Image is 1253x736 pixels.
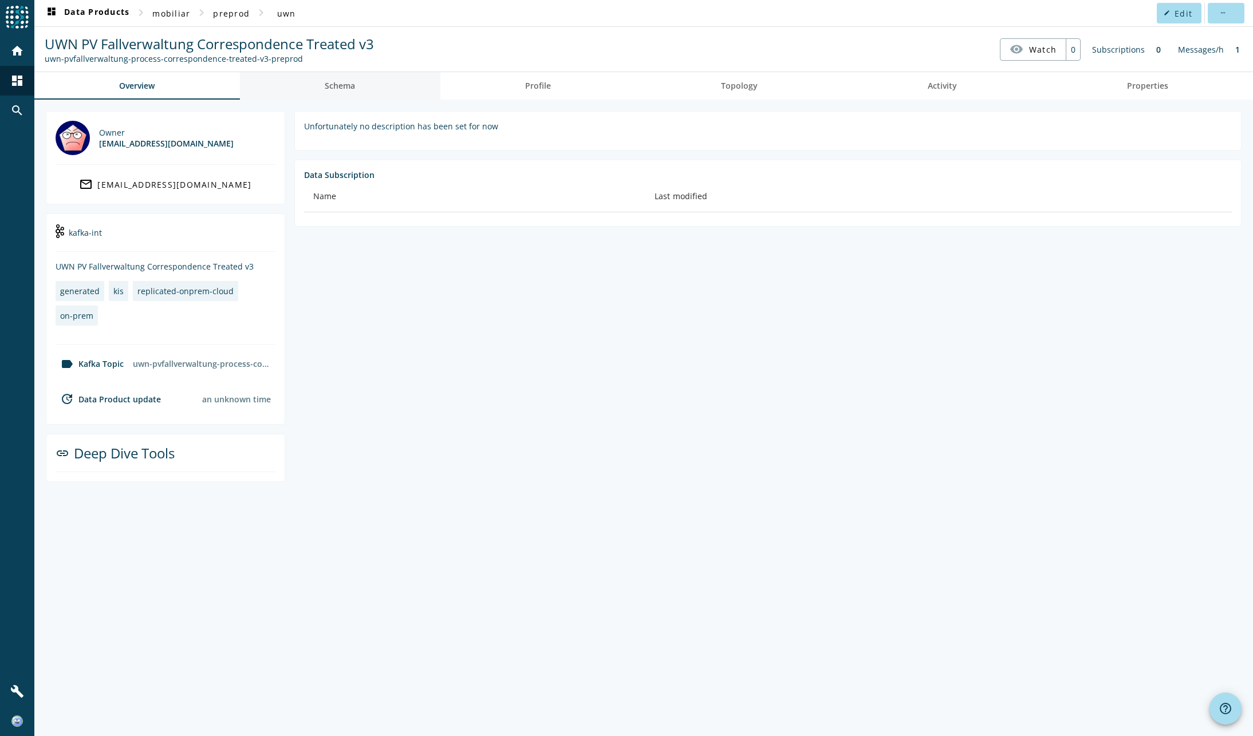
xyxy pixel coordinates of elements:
span: Watch [1029,39,1057,60]
mat-icon: dashboard [10,74,24,88]
div: on-prem [60,310,93,321]
div: 0 [1066,39,1080,60]
div: Messages/h [1172,38,1230,61]
div: an unknown time [202,394,271,405]
button: mobiliar [148,3,195,23]
div: generated [60,286,100,296]
img: undefined [56,224,64,238]
div: kis [113,286,124,296]
mat-icon: search [10,104,24,117]
mat-icon: edit [1164,10,1170,16]
mat-icon: update [60,392,74,406]
img: mbx_301492@mobi.ch [56,121,90,155]
div: Deep Dive Tools [56,444,275,472]
mat-icon: visibility [1010,42,1023,56]
span: uwn [277,8,296,19]
div: Unfortunately no description has been set for now [304,121,1232,132]
mat-icon: chevron_right [134,6,148,19]
div: 1 [1230,38,1246,61]
span: Profile [525,82,551,90]
button: preprod [208,3,254,23]
div: 0 [1150,38,1167,61]
div: Data Subscription [304,169,1232,180]
span: Edit [1175,8,1192,19]
mat-icon: chevron_right [254,6,268,19]
img: spoud-logo.svg [6,6,29,29]
span: Topology [721,82,758,90]
span: mobiliar [152,8,190,19]
span: UWN PV Fallverwaltung Correspondence Treated v3 [45,34,374,53]
th: Last modified [645,180,1232,212]
span: Activity [928,82,957,90]
th: Name [304,180,645,212]
div: Data Product update [56,392,161,406]
mat-icon: home [10,44,24,58]
div: Owner [99,127,234,138]
mat-icon: help_outline [1219,702,1232,715]
button: Data Products [40,3,134,23]
div: [EMAIL_ADDRESS][DOMAIN_NAME] [99,138,234,149]
mat-icon: dashboard [45,6,58,20]
span: Overview [119,82,155,90]
div: [EMAIL_ADDRESS][DOMAIN_NAME] [97,179,251,190]
mat-icon: mail_outline [79,177,93,191]
mat-icon: chevron_right [195,6,208,19]
div: replicated-onprem-cloud [137,286,234,296]
button: uwn [268,3,305,23]
mat-icon: label [60,357,74,371]
div: Subscriptions [1086,38,1150,61]
img: 321727e140b5189f451a128e5f2a6bb4 [11,715,23,727]
button: Edit [1157,3,1201,23]
div: kafka-int [56,223,275,252]
mat-icon: link [56,446,69,460]
div: Kafka Topic [56,357,124,371]
span: Data Products [45,6,129,20]
mat-icon: build [10,684,24,698]
mat-icon: more_horiz [1219,10,1226,16]
div: UWN PV Fallverwaltung Correspondence Treated v3 [56,261,275,272]
span: Schema [325,82,355,90]
div: uwn-pvfallverwaltung-process-correspondence-treated-v3-preprod [128,354,275,374]
span: Properties [1127,82,1168,90]
button: Watch [1000,39,1066,60]
span: preprod [213,8,250,19]
a: [EMAIL_ADDRESS][DOMAIN_NAME] [56,174,275,195]
div: Kafka Topic: uwn-pvfallverwaltung-process-correspondence-treated-v3-preprod [45,53,374,64]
